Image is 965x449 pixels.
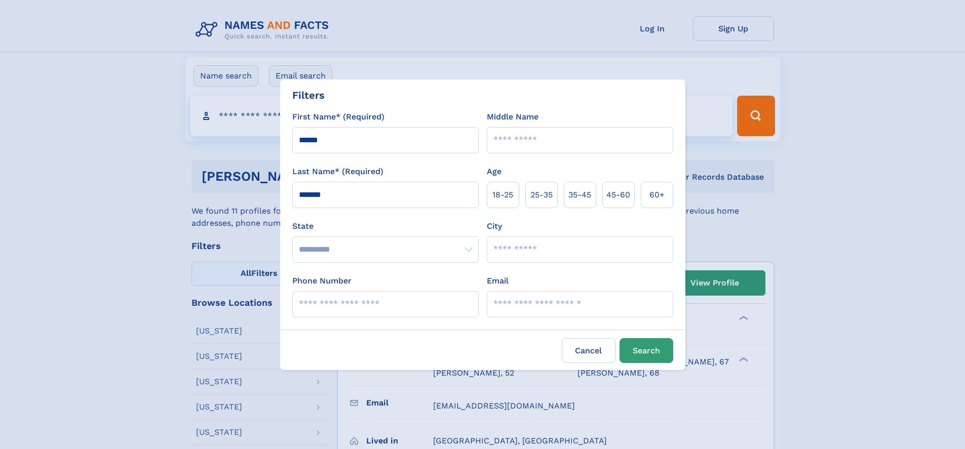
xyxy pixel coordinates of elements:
[292,111,384,123] label: First Name* (Required)
[649,189,665,201] span: 60+
[568,189,591,201] span: 35‑45
[562,338,615,363] label: Cancel
[292,88,325,103] div: Filters
[530,189,553,201] span: 25‑35
[487,166,501,178] label: Age
[292,166,383,178] label: Last Name* (Required)
[492,189,513,201] span: 18‑25
[606,189,630,201] span: 45‑60
[487,220,502,232] label: City
[620,338,673,363] button: Search
[292,220,479,232] label: State
[487,275,509,287] label: Email
[292,275,352,287] label: Phone Number
[487,111,538,123] label: Middle Name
